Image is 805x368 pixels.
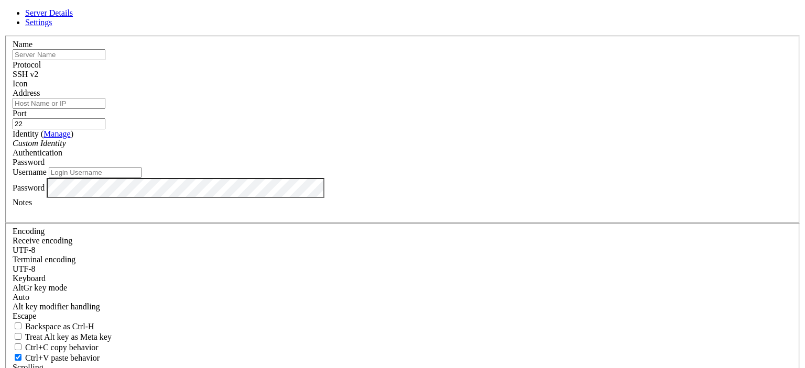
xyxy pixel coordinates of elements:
[13,60,41,69] label: Protocol
[43,129,71,138] a: Manage
[13,255,75,264] label: The default terminal encoding. ISO-2022 enables character map translations (like graphics maps). ...
[13,274,46,283] label: Keyboard
[15,354,21,361] input: Ctrl+V paste behavior
[15,343,21,350] input: Ctrl+C copy behavior
[13,49,105,60] input: Server Name
[13,246,36,254] span: UTF-8
[25,18,52,27] a: Settings
[25,322,94,331] span: Backspace as Ctrl-H
[13,70,38,79] span: SSH v2
[13,139,66,148] i: Custom Identity
[13,79,27,88] label: Icon
[25,343,99,352] span: Ctrl+C copy behavior
[13,353,100,362] label: Ctrl+V pastes if true, sends ^V to host if false. Ctrl+Shift+V sends ^V to host if true, pastes i...
[13,158,45,166] span: Password
[13,183,45,192] label: Password
[13,322,94,331] label: If true, the backspace should send BS ('\x08', aka ^H). Otherwise the backspace key should send '...
[41,129,73,138] span: ( )
[13,70,792,79] div: SSH v2
[13,109,27,118] label: Port
[13,88,40,97] label: Address
[13,343,99,352] label: Ctrl-C copies if true, send ^C to host if false. Ctrl-Shift-C sends ^C to host if true, copies if...
[13,283,67,292] label: Set the expected encoding for data received from the host. If the encodings do not match, visual ...
[13,264,36,273] span: UTF-8
[49,167,142,178] input: Login Username
[13,311,792,321] div: Escape
[13,139,792,148] div: Custom Identity
[13,98,105,109] input: Host Name or IP
[13,118,105,129] input: Port Number
[13,198,32,207] label: Notes
[13,264,792,274] div: UTF-8
[15,333,21,340] input: Treat Alt key as Meta key
[25,353,100,362] span: Ctrl+V paste behavior
[13,293,792,302] div: Auto
[25,8,73,17] a: Server Details
[13,236,72,245] label: Set the expected encoding for data received from the host. If the encodings do not match, visual ...
[25,332,112,341] span: Treat Alt key as Meta key
[15,322,21,329] input: Backspace as Ctrl-H
[13,302,100,311] label: Controls how the Alt key is handled. Escape: Send an ESC prefix. 8-Bit: Add 128 to the typed char...
[13,158,792,167] div: Password
[13,311,36,320] span: Escape
[13,227,45,236] label: Encoding
[13,129,73,138] label: Identity
[13,148,62,157] label: Authentication
[13,293,29,302] span: Auto
[13,40,32,49] label: Name
[13,332,112,341] label: Whether the Alt key acts as a Meta key or as a distinct Alt key.
[13,246,792,255] div: UTF-8
[13,168,47,176] label: Username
